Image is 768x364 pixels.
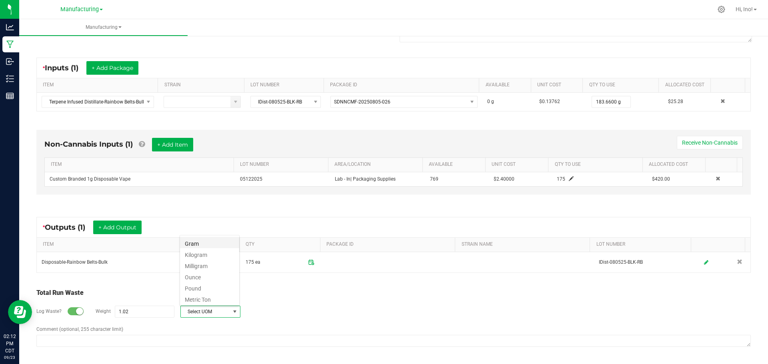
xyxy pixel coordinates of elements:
span: Inputs (1) [45,64,86,72]
span: SDNNCMF-20250805-026 [334,99,390,105]
a: Sortable [712,161,734,168]
a: AREA/LOCATIONSortable [334,161,419,168]
a: PACKAGE IDSortable [326,241,452,248]
a: ITEMSortable [43,82,155,88]
inline-svg: Reports [6,92,14,100]
p: 02:12 PM CDT [4,333,16,354]
span: Outputs (1) [45,223,93,232]
a: STRAIN NAMESortable [462,241,587,248]
span: Manufacturing [19,24,188,31]
button: + Add Package [86,61,138,75]
span: NO DATA FOUND [42,96,154,108]
a: Sortable [717,82,742,88]
span: $25.28 [668,99,683,104]
a: STRAINSortable [164,82,241,88]
label: Weight [96,308,111,315]
td: IDist-080525-BLK-RB [594,252,696,273]
td: Disposable-Rainbow Belts-Bulk [37,252,241,273]
span: Hi, Ino! [736,6,753,12]
a: ITEMSortable [51,161,230,168]
a: Unit CostSortable [492,161,545,168]
a: ITEMSortable [43,241,236,248]
label: Log Waste? [36,308,62,315]
a: PACKAGE IDSortable [330,82,476,88]
a: QTYSortable [246,241,317,248]
span: 05122025 [240,176,262,182]
a: LOT NUMBERSortable [596,241,688,248]
a: QTY TO USESortable [589,82,656,88]
inline-svg: Manufacturing [6,40,14,48]
a: Sortable [698,241,742,248]
span: 0 [487,99,490,104]
span: IDist-080525-BLK-RB [251,96,310,107]
span: Non-Cannabis Inputs (1) [44,140,133,149]
span: 175 [557,176,565,182]
span: NO DATA FOUND [330,96,478,108]
a: Manufacturing [19,19,188,36]
span: g [491,99,494,104]
span: Select UOM [181,306,230,317]
span: 175 ea [246,256,260,269]
a: LOT NUMBERSortable [240,161,325,168]
span: $0.13762 [539,99,560,104]
p: 09/23 [4,354,16,360]
span: | Packaging Supplies [350,176,396,182]
a: Add Non-Cannabis items that were also consumed in the run (e.g. gloves and packaging); Also add N... [139,140,145,149]
span: $420.00 [652,176,670,182]
button: + Add Item [152,138,193,151]
span: $2.40000 [494,176,514,182]
inline-svg: Inbound [6,58,14,66]
div: Manage settings [716,6,726,13]
span: 769 [430,176,438,182]
a: Allocated CostSortable [649,161,702,168]
span: Manufacturing [60,6,99,13]
button: Receive Non-Cannabis [677,136,743,149]
span: Custom Branded 1g Disposable Vape [50,176,130,182]
a: AVAILABLESortable [429,161,482,168]
a: Allocated CostSortable [665,82,708,88]
div: Total Run Waste [36,288,751,298]
a: LOT NUMBERSortable [250,82,320,88]
button: + Add Output [93,221,142,234]
iframe: Resource center [8,300,32,324]
span: Lab - In [335,176,396,182]
span: Terpene Infused Distillate-Rainbow Belts-Bulk [42,96,144,107]
inline-svg: Analytics [6,23,14,31]
a: AVAILABLESortable [486,82,528,88]
span: Package timestamp is valid [305,256,318,269]
a: QTY TO USESortable [555,161,640,168]
inline-svg: Inventory [6,75,14,83]
a: Unit CostSortable [537,82,580,88]
label: Comment (optional, 255 character limit) [36,326,123,333]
